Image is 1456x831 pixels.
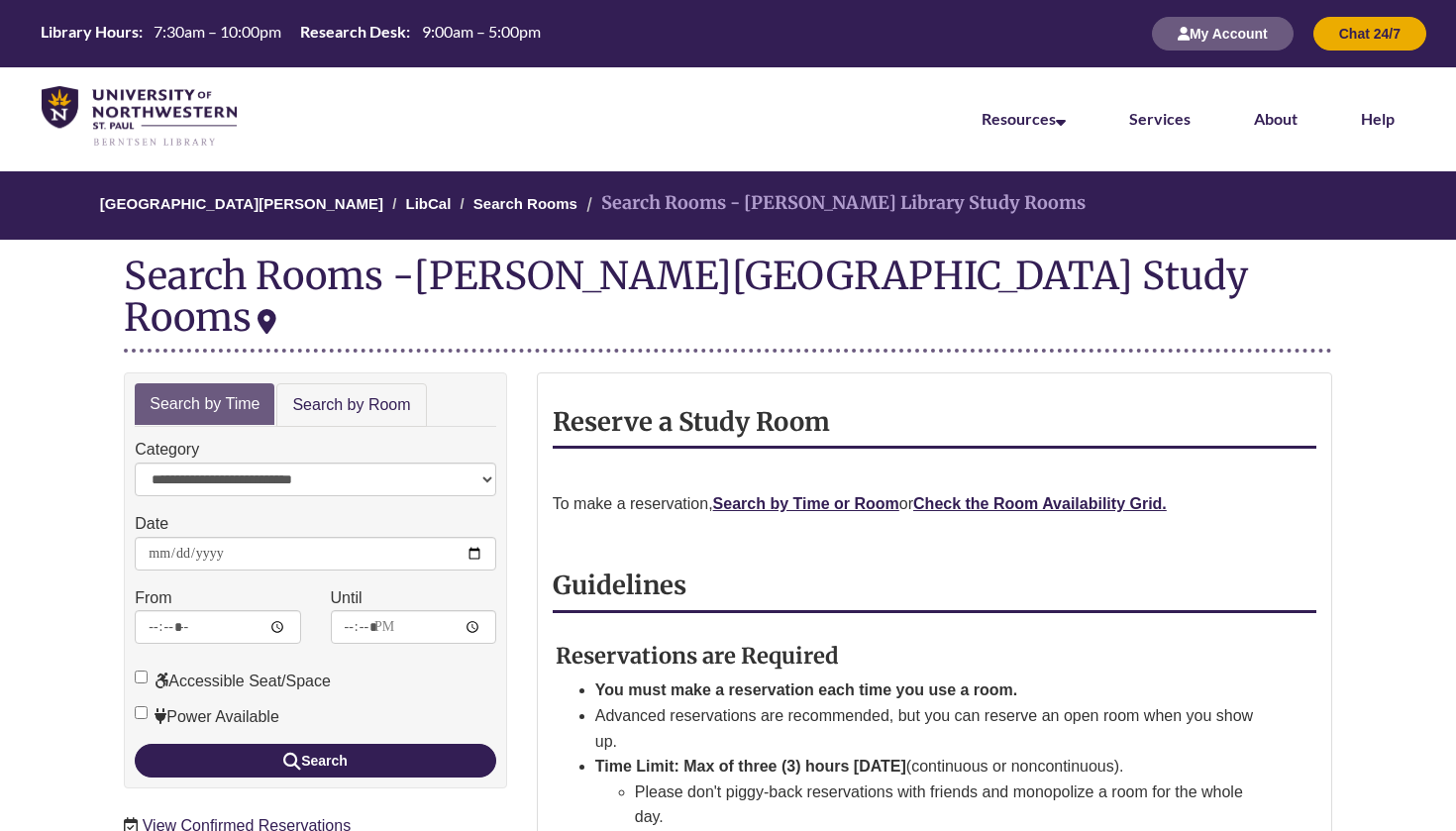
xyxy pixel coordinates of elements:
a: Search Rooms [473,195,577,212]
label: From [135,585,171,611]
a: Help [1361,109,1395,128]
a: Search by Time [135,383,274,426]
nav: Breadcrumb [124,171,1332,240]
label: Until [331,585,363,611]
li: (continuous or noncontinuous). [595,754,1269,830]
a: Hours Today [33,21,548,47]
p: To make a reservation, or [553,491,1316,517]
strong: Reserve a Study Room [553,406,830,438]
input: Accessible Seat/Space [135,671,148,683]
strong: You must make a reservation each time you use a room. [595,681,1018,698]
div: [PERSON_NAME][GEOGRAPHIC_DATA] Study Rooms [124,252,1248,341]
button: Search [135,744,496,778]
input: Power Available [135,706,148,719]
a: Chat 24/7 [1313,25,1426,42]
a: Check the Room Availability Grid. [913,495,1167,512]
table: Hours Today [33,21,548,45]
a: LibCal [406,195,452,212]
a: My Account [1152,25,1294,42]
strong: Guidelines [553,570,686,601]
label: Category [135,437,199,463]
th: Research Desk: [292,21,413,43]
a: [GEOGRAPHIC_DATA][PERSON_NAME] [100,195,383,212]
button: My Account [1152,17,1294,51]
strong: Time Limit: Max of three (3) hours [DATE] [595,758,906,775]
span: 9:00am – 5:00pm [422,22,541,41]
li: Advanced reservations are recommended, but you can reserve an open room when you show up. [595,703,1269,754]
label: Date [135,511,168,537]
th: Library Hours: [33,21,146,43]
li: Search Rooms - [PERSON_NAME] Library Study Rooms [581,189,1086,218]
li: Please don't piggy-back reservations with friends and monopolize a room for the whole day. [635,779,1269,830]
a: About [1254,109,1298,128]
a: Search by Time or Room [713,495,899,512]
div: Search Rooms - [124,255,1332,352]
a: Search by Room [276,383,426,428]
img: UNWSP Library Logo [42,86,237,148]
label: Power Available [135,704,279,730]
a: Resources [982,109,1066,128]
a: Services [1129,109,1191,128]
label: Accessible Seat/Space [135,669,331,694]
strong: Reservations are Required [556,642,839,670]
button: Chat 24/7 [1313,17,1426,51]
span: 7:30am – 10:00pm [154,22,281,41]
